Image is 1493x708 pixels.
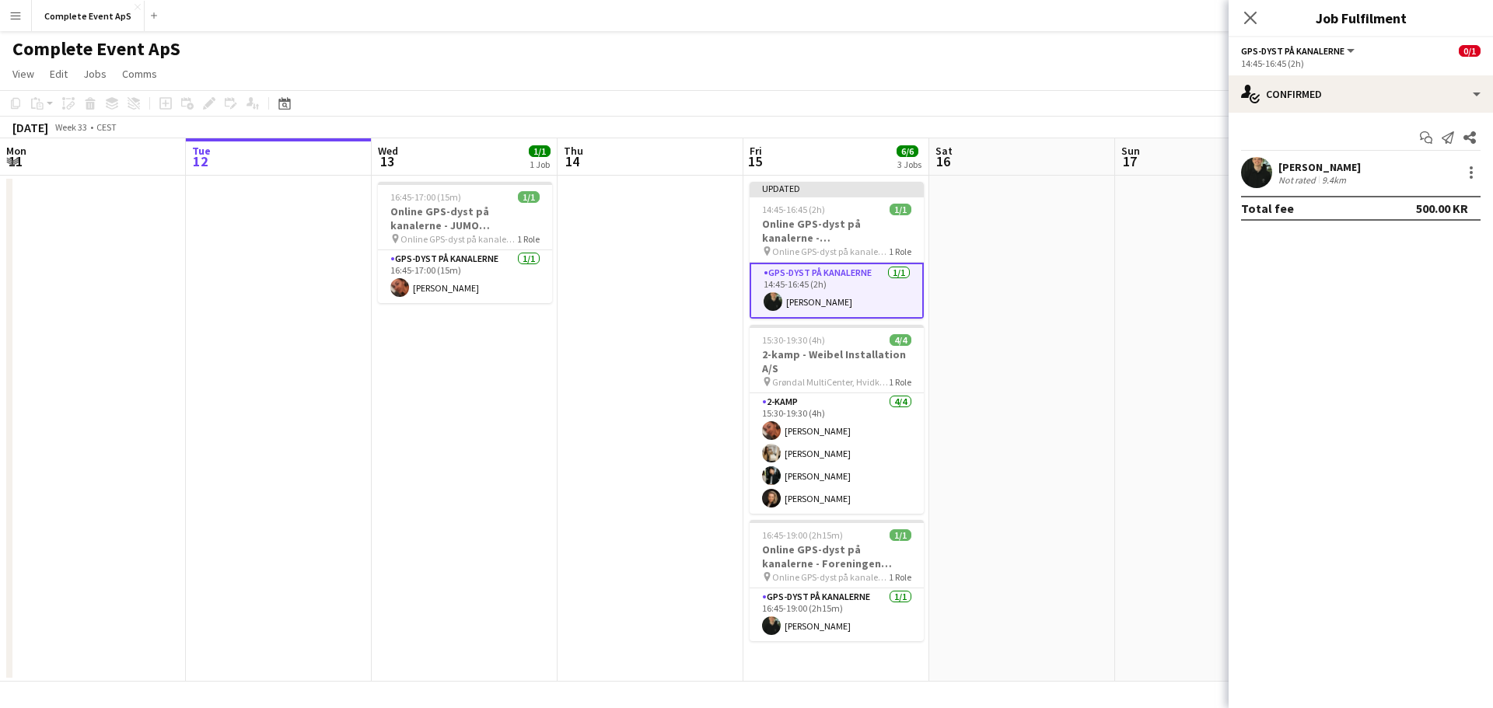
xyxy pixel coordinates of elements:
span: Online GPS-dyst på kanalerne [772,571,889,583]
h3: 2-kamp - Weibel Installation A/S [750,347,924,375]
span: Online GPS-dyst på kanalerne [400,233,517,245]
a: Comms [116,64,163,84]
span: Thu [564,144,583,158]
span: 6/6 [897,145,918,157]
span: Wed [378,144,398,158]
div: 9.4km [1319,174,1349,186]
span: 14:45-16:45 (2h) [762,204,825,215]
span: Sat [935,144,953,158]
span: Edit [50,67,68,81]
div: Total fee [1241,201,1294,216]
span: 0/1 [1459,45,1481,57]
span: 11 [4,152,26,170]
span: Fri [750,144,762,158]
app-card-role: GPS-dyst på kanalerne1/116:45-19:00 (2h15m)[PERSON_NAME] [750,588,924,641]
div: CEST [96,121,117,133]
app-job-card: Updated14:45-16:45 (2h)1/1Online GPS-dyst på kanalerne - [GEOGRAPHIC_DATA] Online GPS-dyst på kan... [750,182,924,319]
div: [DATE] [12,120,48,135]
span: View [12,67,34,81]
div: Updated [750,182,924,194]
span: 1/1 [890,529,911,541]
app-job-card: 15:30-19:30 (4h)4/42-kamp - Weibel Installation A/S Grøndal MultiCenter, Hvidkildevej, [GEOGRAPHI... [750,325,924,514]
span: Week 33 [51,121,90,133]
span: Comms [122,67,157,81]
h3: Online GPS-dyst på kanalerne - Foreningen BLOXHUB [750,542,924,570]
button: Complete Event ApS [32,1,145,31]
span: 1/1 [890,204,911,215]
app-card-role: 2-kamp4/415:30-19:30 (4h)[PERSON_NAME][PERSON_NAME][PERSON_NAME][PERSON_NAME] [750,393,924,514]
a: View [6,64,40,84]
app-card-role: GPS-dyst på kanalerne1/116:45-17:00 (15m)[PERSON_NAME] [378,250,552,303]
span: Sun [1121,144,1140,158]
span: 16:45-17:00 (15m) [390,191,461,203]
span: 17 [1119,152,1140,170]
span: 1 Role [889,376,911,388]
h1: Complete Event ApS [12,37,180,61]
h3: Online GPS-dyst på kanalerne - [GEOGRAPHIC_DATA] [750,217,924,245]
div: 500.00 KR [1416,201,1468,216]
button: GPS-dyst på kanalerne [1241,45,1357,57]
span: 1 Role [517,233,540,245]
h3: Online GPS-dyst på kanalerne - JUMO [GEOGRAPHIC_DATA] A/S [378,204,552,232]
span: Grøndal MultiCenter, Hvidkildevej, [GEOGRAPHIC_DATA], [GEOGRAPHIC_DATA] [772,376,889,388]
span: Tue [192,144,211,158]
div: 14:45-16:45 (2h) [1241,58,1481,69]
span: 14 [561,152,583,170]
app-card-role: GPS-dyst på kanalerne1/114:45-16:45 (2h)[PERSON_NAME] [750,263,924,319]
span: 13 [376,152,398,170]
span: 4/4 [890,334,911,346]
a: Edit [44,64,74,84]
app-job-card: 16:45-17:00 (15m)1/1Online GPS-dyst på kanalerne - JUMO [GEOGRAPHIC_DATA] A/S Online GPS-dyst på ... [378,182,552,303]
div: Not rated [1278,174,1319,186]
span: Jobs [83,67,107,81]
div: Confirmed [1229,75,1493,113]
span: GPS-dyst på kanalerne [1241,45,1344,57]
span: 1/1 [529,145,551,157]
span: Online GPS-dyst på kanalerne [772,246,889,257]
a: Jobs [77,64,113,84]
span: 15 [747,152,762,170]
div: 1 Job [530,159,550,170]
span: 16:45-19:00 (2h15m) [762,529,843,541]
div: [PERSON_NAME] [1278,160,1361,174]
app-job-card: 16:45-19:00 (2h15m)1/1Online GPS-dyst på kanalerne - Foreningen BLOXHUB Online GPS-dyst på kanale... [750,520,924,641]
div: 3 Jobs [897,159,921,170]
span: 1 Role [889,571,911,583]
h3: Job Fulfilment [1229,8,1493,28]
span: 12 [190,152,211,170]
span: 1 Role [889,246,911,257]
span: 1/1 [518,191,540,203]
span: 16 [933,152,953,170]
span: 15:30-19:30 (4h) [762,334,825,346]
span: Mon [6,144,26,158]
